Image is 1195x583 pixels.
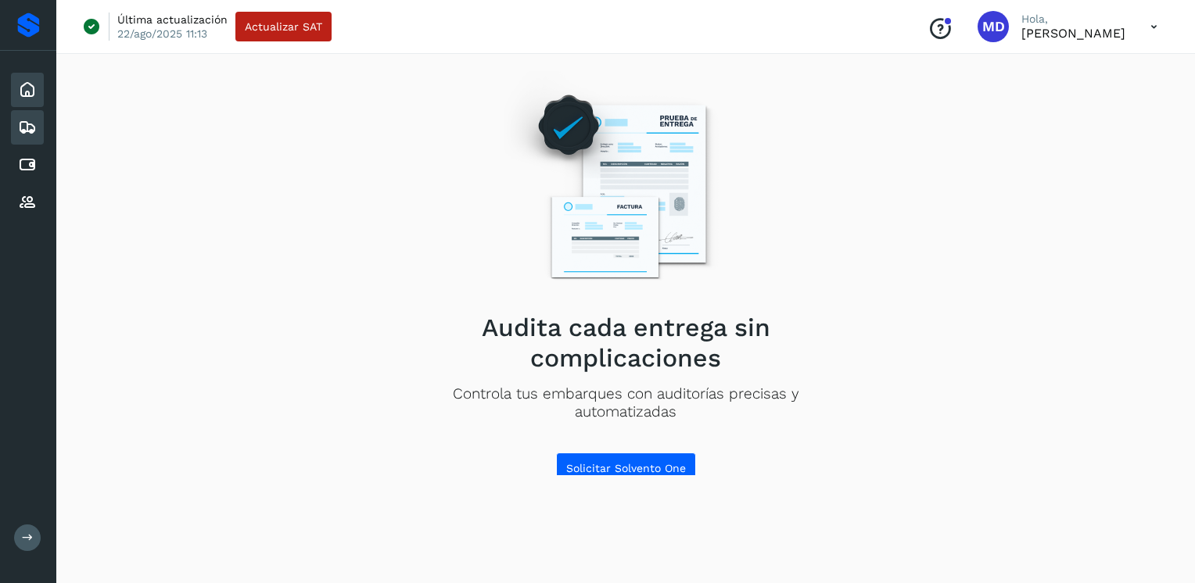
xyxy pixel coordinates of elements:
[403,385,849,421] p: Controla tus embarques con auditorías precisas y automatizadas
[117,27,207,41] p: 22/ago/2025 11:13
[1021,26,1125,41] p: Moises Davila
[245,21,322,32] span: Actualizar SAT
[117,13,228,27] p: Última actualización
[11,148,44,182] div: Cuentas por pagar
[556,452,696,484] button: Solicitar Solvento One
[235,12,332,41] button: Actualizar SAT
[1021,13,1125,26] p: Hola,
[403,313,849,373] h2: Audita cada entrega sin complicaciones
[11,185,44,220] div: Proveedores
[490,71,761,300] img: Empty state image
[566,463,686,474] span: Solicitar Solvento One
[11,73,44,107] div: Inicio
[11,110,44,145] div: Embarques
